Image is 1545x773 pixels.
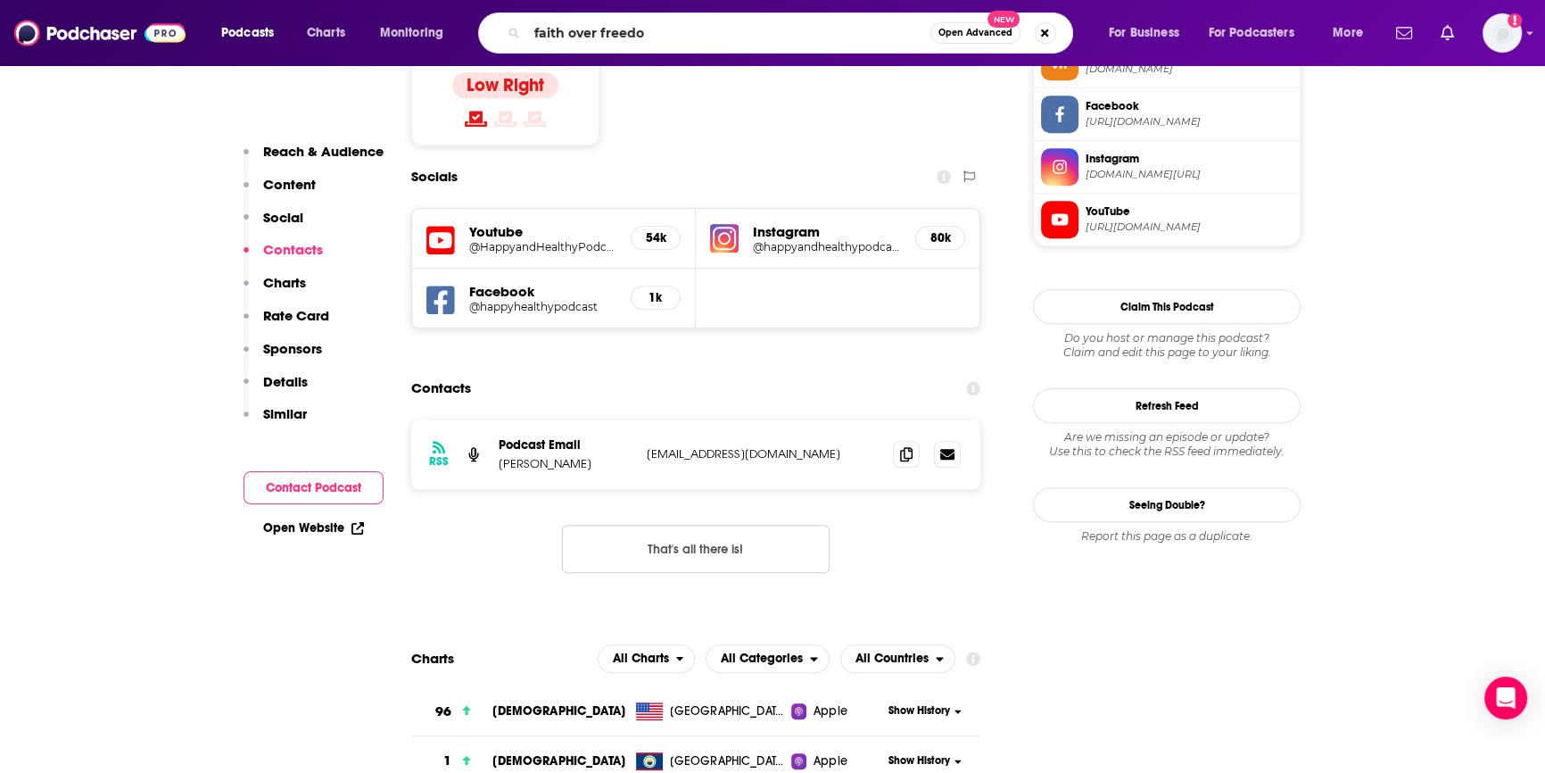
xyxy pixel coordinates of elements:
[1433,18,1461,48] a: Show notifications dropdown
[492,703,625,719] a: [DEMOGRAPHIC_DATA]
[1197,19,1320,47] button: open menu
[647,446,879,461] p: [EMAIL_ADDRESS][DOMAIN_NAME]
[1389,18,1419,48] a: Show notifications dropdown
[244,274,306,307] button: Charts
[1033,289,1301,324] button: Claim This Podcast
[670,752,786,770] span: Belize
[263,307,329,324] p: Rate Card
[814,752,847,770] span: Apple
[1033,331,1301,360] div: Claim and edit this page to your liking.
[930,22,1020,44] button: Open AdvancedNew
[469,283,616,300] h5: Facebook
[435,702,451,722] h3: 96
[598,644,696,673] button: open menu
[263,176,316,193] p: Content
[263,209,303,226] p: Social
[987,11,1020,28] span: New
[411,371,471,405] h2: Contacts
[469,240,616,254] a: @HappyandHealthyPodcast
[1086,62,1293,76] span: feeds.megaphone.fm
[527,19,930,47] input: Search podcasts, credits, & more...
[1041,201,1293,238] a: YouTube[URL][DOMAIN_NAME]
[1086,220,1293,234] span: https://www.youtube.com/@HappyandHealthyPodcast
[1483,13,1522,53] img: User Profile
[1484,677,1527,719] div: Open Intercom Messenger
[1320,19,1385,47] button: open menu
[1086,151,1293,167] span: Instagram
[706,644,830,673] button: open menu
[263,373,308,390] p: Details
[613,652,669,665] span: All Charts
[469,223,616,240] h5: Youtube
[938,29,1012,37] span: Open Advanced
[499,437,632,453] p: Podcast Email
[1086,115,1293,129] span: https://www.facebook.com/happyhealthypodcast
[244,340,322,373] button: Sponsors
[840,644,955,673] button: open menu
[1033,529,1301,544] div: Report this page as a duplicate.
[629,702,792,720] a: [GEOGRAPHIC_DATA]
[263,241,323,258] p: Contacts
[598,644,696,673] h2: Platforms
[411,160,458,194] h2: Socials
[882,753,968,769] button: Show History
[263,143,384,160] p: Reach & Audience
[753,240,901,254] a: @happyandhealthypodcast
[263,520,364,536] a: Open Website
[380,21,443,46] span: Monitoring
[670,702,786,720] span: United States
[1033,388,1301,423] button: Refresh Feed
[209,19,297,47] button: open menu
[1033,487,1301,522] a: Seeing Double?
[443,751,451,771] h3: 1
[263,340,322,357] p: Sponsors
[1033,331,1301,345] span: Do you host or manage this podcast?
[467,74,544,96] h4: Low Right
[411,650,454,667] h2: Charts
[263,405,307,422] p: Similar
[1086,168,1293,181] span: instagram.com/happyandhealthypodcast
[855,652,929,665] span: All Countries
[721,652,803,665] span: All Categories
[1041,96,1293,133] a: Facebook[URL][DOMAIN_NAME]
[888,703,949,719] span: Show History
[469,300,616,313] a: @happyhealthypodcast
[791,752,881,770] a: Apple
[629,752,792,770] a: [GEOGRAPHIC_DATA]
[840,644,955,673] h2: Countries
[562,525,830,573] button: Nothing here.
[1483,13,1522,53] button: Show profile menu
[1209,21,1294,46] span: For Podcasters
[1508,13,1522,28] svg: Add a profile image
[368,19,467,47] button: open menu
[499,456,632,471] p: [PERSON_NAME]
[930,230,950,245] h5: 80k
[244,471,384,504] button: Contact Podcast
[791,702,881,720] a: Apple
[882,703,968,719] button: Show History
[221,21,274,46] span: Podcasts
[244,209,303,242] button: Social
[888,753,949,769] span: Show History
[646,290,665,305] h5: 1k
[646,230,665,245] h5: 54k
[753,223,901,240] h5: Instagram
[244,405,307,438] button: Similar
[1483,13,1522,53] span: Logged in as BenLaurro
[244,373,308,406] button: Details
[244,143,384,176] button: Reach & Audience
[1333,21,1363,46] span: More
[1086,98,1293,114] span: Facebook
[14,16,186,50] img: Podchaser - Follow, Share and Rate Podcasts
[263,274,306,291] p: Charts
[244,176,316,209] button: Content
[492,753,625,769] a: [DEMOGRAPHIC_DATA]
[1086,204,1293,220] span: YouTube
[1096,19,1202,47] button: open menu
